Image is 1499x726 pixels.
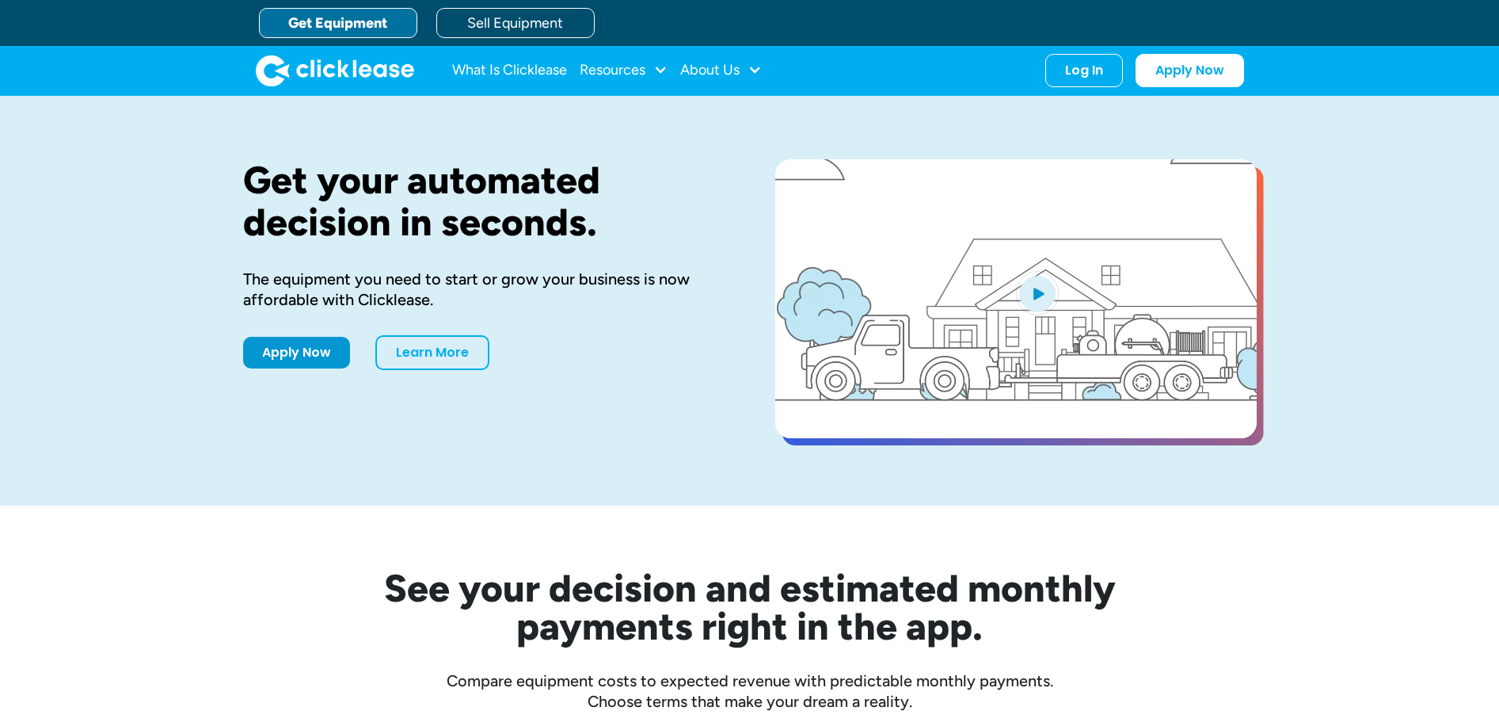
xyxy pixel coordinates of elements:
a: Sell Equipment [436,8,595,38]
a: home [256,55,414,86]
a: open lightbox [775,159,1257,438]
div: Resources [580,55,668,86]
div: Log In [1065,63,1103,78]
div: About Us [680,55,762,86]
img: Clicklease logo [256,55,414,86]
h1: Get your automated decision in seconds. [243,159,725,243]
a: Learn More [375,335,489,370]
a: Apply Now [243,337,350,369]
h2: See your decision and estimated monthly payments right in the app. [306,569,1193,645]
div: Compare equipment costs to expected revenue with predictable monthly payments. Choose terms that ... [243,671,1257,712]
a: Apply Now [1136,54,1244,87]
a: Get Equipment [259,8,417,38]
div: The equipment you need to start or grow your business is now affordable with Clicklease. [243,269,725,310]
a: What Is Clicklease [452,55,567,86]
img: Blue play button logo on a light blue circular background [1016,271,1059,315]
